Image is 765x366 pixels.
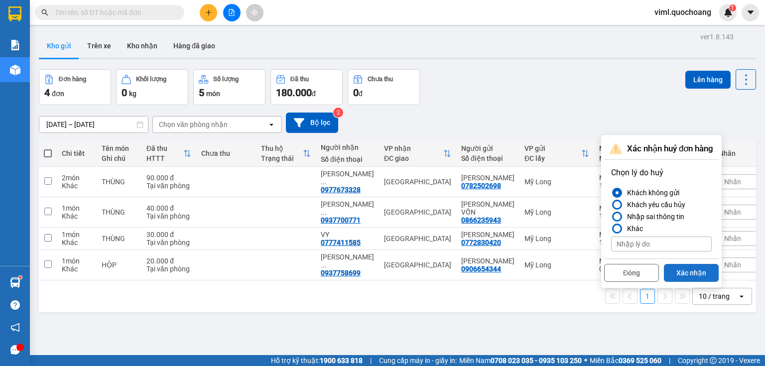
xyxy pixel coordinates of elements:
button: Đã thu180.000đ [270,69,343,105]
div: Khối lượng [136,76,166,83]
button: Lên hàng [685,71,731,89]
span: Gửi: [8,9,24,20]
div: Tên món [102,144,136,152]
div: ẤP 2 [GEOGRAPHIC_DATA] [8,46,110,70]
div: Chưa thu [368,76,393,83]
div: Người nhận [321,143,374,151]
div: Tại văn phòng [146,239,191,246]
span: ... [321,261,327,269]
button: plus [200,4,217,21]
div: Chưa thu [201,149,251,157]
button: 1 [640,289,655,304]
div: 0906654344 [461,265,501,273]
span: 0 [353,87,359,99]
div: Mỹ Long [524,261,589,269]
div: Tại văn phòng [146,265,191,273]
span: Miền Nam [459,355,582,366]
div: [GEOGRAPHIC_DATA] [384,178,451,186]
img: warehouse-icon [10,65,20,75]
span: Nhãn [724,208,741,216]
div: NGUYỄN VĂN PHƯƠNG [461,257,514,265]
th: Toggle SortBy [519,140,594,167]
span: Nhãn [724,261,741,269]
div: 0772830420 [461,239,501,246]
div: Khác [62,212,92,220]
div: Mỹ Long [524,235,589,243]
div: Mỹ Long [524,178,589,186]
div: [GEOGRAPHIC_DATA] [384,235,451,243]
div: THÙNG [102,178,136,186]
div: Khác [62,239,92,246]
span: plus [205,9,212,16]
div: Chọn văn phòng nhận [159,120,228,129]
div: Mỹ Long [8,8,110,20]
div: 1 món [62,231,92,239]
span: đơn [52,90,64,98]
th: Toggle SortBy [379,140,456,167]
div: [GEOGRAPHIC_DATA] [117,8,218,31]
div: 30.000 đ [146,231,191,239]
th: Toggle SortBy [256,140,316,167]
div: [GEOGRAPHIC_DATA] [384,208,451,216]
span: đ [312,90,316,98]
div: ĐC lấy [524,154,581,162]
span: file-add [228,9,235,16]
div: 0782502698 [8,32,110,46]
div: TRẦN THỊ THƠM [321,200,374,216]
button: Trên xe [79,34,119,58]
div: 0866235943 [461,216,501,224]
span: | [669,355,670,366]
div: NGÔ THÀNH LONG [321,253,374,269]
div: Mỹ Long [524,208,589,216]
button: caret-down [742,4,759,21]
div: ML1509250015 [599,204,649,212]
div: ĐC giao [384,154,443,162]
button: Kho gửi [39,34,79,58]
div: Đã thu [146,144,183,152]
div: VY [321,231,374,239]
input: Select a date range. [39,117,148,132]
div: Ngày ĐH [599,154,641,162]
div: THÙNG [102,208,136,216]
div: Mã GD [599,144,641,152]
div: 2 món [62,174,92,182]
span: message [10,345,20,355]
div: Khác [62,182,92,190]
div: Chi tiết [62,149,92,157]
div: Người gửi [461,144,514,152]
span: Nhãn [724,178,741,186]
span: | [370,355,372,366]
div: 0937758699 [321,269,361,277]
div: Khách yêu cầu hủy [623,199,685,211]
div: TRẦN THỊ VỐN [461,200,514,216]
div: Xác nhận huỷ đơn hàng [604,138,719,160]
span: Nhãn [724,235,741,243]
span: 0 [122,87,127,99]
div: [PERSON_NAME] [117,31,218,43]
span: copyright [710,357,717,364]
div: Nhập sai thông tin [623,211,684,223]
span: question-circle [10,300,20,310]
span: Nhận: [117,8,140,19]
div: 0977673328 [321,186,361,194]
span: kg [129,90,136,98]
p: Chọn lý do huỷ [611,167,712,179]
div: 09:24 [DATE] [599,265,649,273]
span: 4 [44,87,50,99]
span: ... [321,208,327,216]
svg: open [738,292,746,300]
input: Tìm tên, số ĐT hoặc mã đơn [55,7,172,18]
span: caret-down [746,8,755,17]
div: 10 / trang [699,291,730,301]
div: [GEOGRAPHIC_DATA] [384,261,451,269]
span: aim [251,9,258,16]
div: Khác [62,265,92,273]
button: Bộ lọc [286,113,338,133]
div: Tại văn phòng [146,212,191,220]
span: 1 [731,4,734,11]
span: Hỗ trợ kỹ thuật: [271,355,363,366]
button: file-add [223,4,241,21]
div: PHẠM THỊ TUYẾT [321,170,374,186]
div: VP gửi [524,144,581,152]
div: Trạng thái [261,154,303,162]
